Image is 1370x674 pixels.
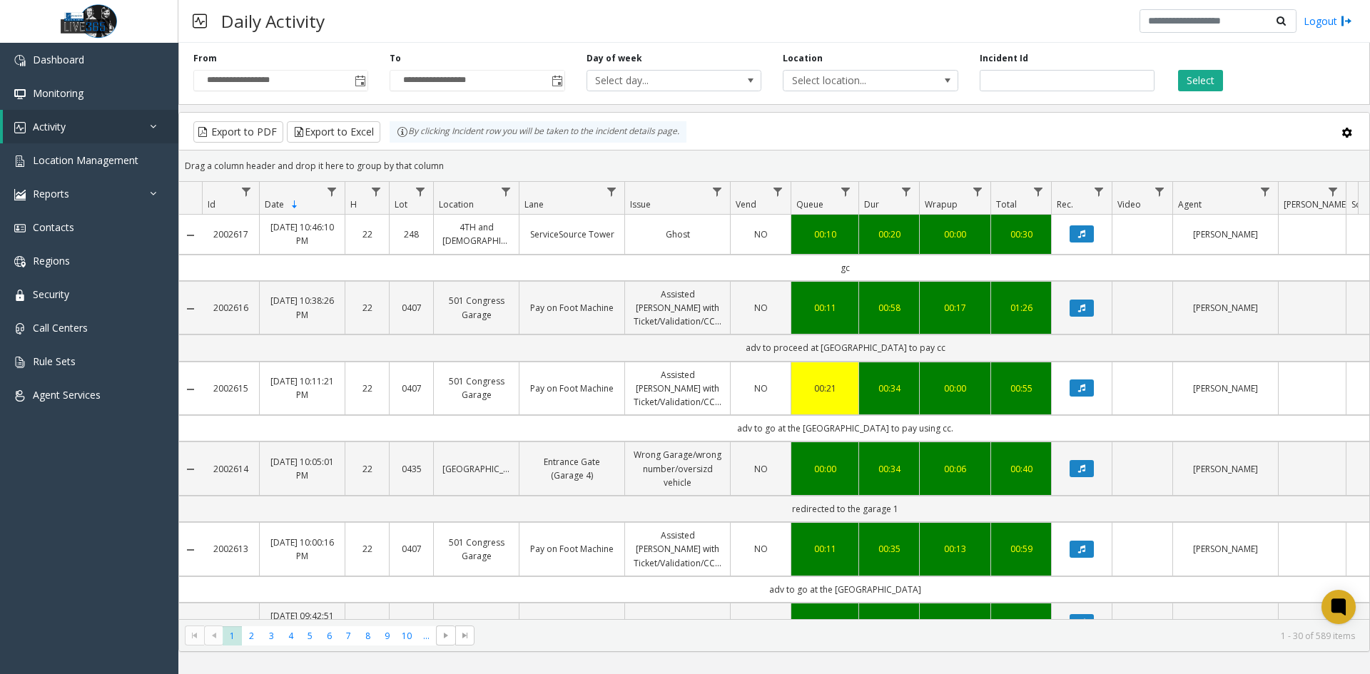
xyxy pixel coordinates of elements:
div: 00:34 [868,462,910,476]
a: Id Filter Menu [237,182,256,201]
a: Assisted [PERSON_NAME] with Ticket/Validation/CC/monthly [634,529,721,570]
a: Collapse Details [179,618,202,629]
a: 501 Congress Garage [442,536,510,563]
a: H Filter Menu [367,182,386,201]
span: [PERSON_NAME] [1284,198,1349,210]
button: Export to Excel [287,121,380,143]
a: [PERSON_NAME] [1182,462,1269,476]
a: 00:34 [868,382,910,395]
a: Activity [3,110,178,143]
img: 'icon' [14,122,26,133]
span: Agent Services [33,388,101,402]
a: [DATE] 10:38:26 PM [268,294,336,321]
div: 00:13 [928,542,982,556]
a: 21 [354,616,380,630]
a: Ghost [634,228,721,241]
a: [DATE] 10:11:21 PM [268,374,336,402]
div: 00:10 [800,616,850,630]
a: Assisted [PERSON_NAME] with Ticket/Validation/CC/monthly [634,368,721,409]
a: 0426 [398,616,425,630]
a: Lot Filter Menu [411,182,430,201]
div: 00:10 [800,228,850,241]
a: ServiceSource Tower [528,228,616,241]
span: Regions [33,254,70,267]
a: [PERSON_NAME] [1182,542,1269,556]
a: Ghost [634,616,721,630]
div: 00:59 [1000,542,1042,556]
label: Day of week [587,52,642,65]
div: Data table [179,182,1369,619]
span: Monitoring [33,86,83,100]
span: Toggle popup [352,71,367,91]
a: 2002616 [210,301,250,315]
span: NO [754,543,768,555]
a: [PERSON_NAME] [1182,301,1269,315]
a: 00:40 [1000,462,1042,476]
a: 22 [354,542,380,556]
a: Agent Filter Menu [1256,182,1275,201]
img: 'icon' [14,323,26,335]
div: 00:17 [928,301,982,315]
a: Issue Filter Menu [708,182,727,201]
div: 00:20 [868,228,910,241]
span: Id [208,198,215,210]
a: Location Filter Menu [497,182,516,201]
a: 0407 [398,301,425,315]
span: Go to the next page [440,630,452,641]
a: NO [739,616,782,630]
span: Go to the last page [455,626,475,645]
label: Location [783,52,823,65]
a: NO [739,228,782,241]
div: 00:00 [800,462,850,476]
a: [DATE] 10:05:01 PM [268,455,336,482]
span: Page 9 [377,626,397,645]
span: Video [1117,198,1141,210]
span: Total [996,198,1017,210]
span: Issue [630,198,651,210]
span: Rule Sets [33,354,76,368]
a: 00:11 [800,301,850,315]
span: Page 2 [242,626,261,645]
a: 00:21 [800,382,850,395]
a: Date Filter Menu [323,182,342,201]
span: Page 4 [281,626,300,645]
span: Security [33,287,69,301]
span: Date [265,198,284,210]
a: Dur Filter Menu [897,182,916,201]
span: NO [754,302,768,314]
a: 00:35 [868,542,910,556]
a: 501 Congress Garage [442,294,510,321]
a: 00:00 [928,228,982,241]
span: Page 6 [320,626,339,645]
span: Call Centers [33,321,88,335]
div: 00:00 [928,616,982,630]
a: 22 [354,462,380,476]
span: Vend [736,198,756,210]
a: 00:16 [868,616,910,630]
a: [DATE] 10:46:10 PM [268,220,336,247]
a: Entrance Gate (Garage 4) [528,455,616,482]
div: Drag a column header and drop it here to group by that column [179,153,1369,178]
a: 00:30 [1000,228,1042,241]
a: 01:26 [1000,301,1042,315]
a: Collapse Details [179,544,202,556]
label: From [193,52,217,65]
span: Rec. [1057,198,1073,210]
span: Go to the last page [460,630,471,641]
a: 00:06 [928,462,982,476]
img: 'icon' [14,88,26,100]
img: 'icon' [14,357,26,368]
a: 2002612 [210,616,250,630]
a: 00:55 [1000,382,1042,395]
span: Page 11 [417,626,436,645]
img: pageIcon [193,4,207,39]
a: NO [739,301,782,315]
span: Lot [395,198,407,210]
a: NO [739,462,782,476]
a: 501 Congress Garage [442,374,510,402]
span: Activity [33,120,66,133]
